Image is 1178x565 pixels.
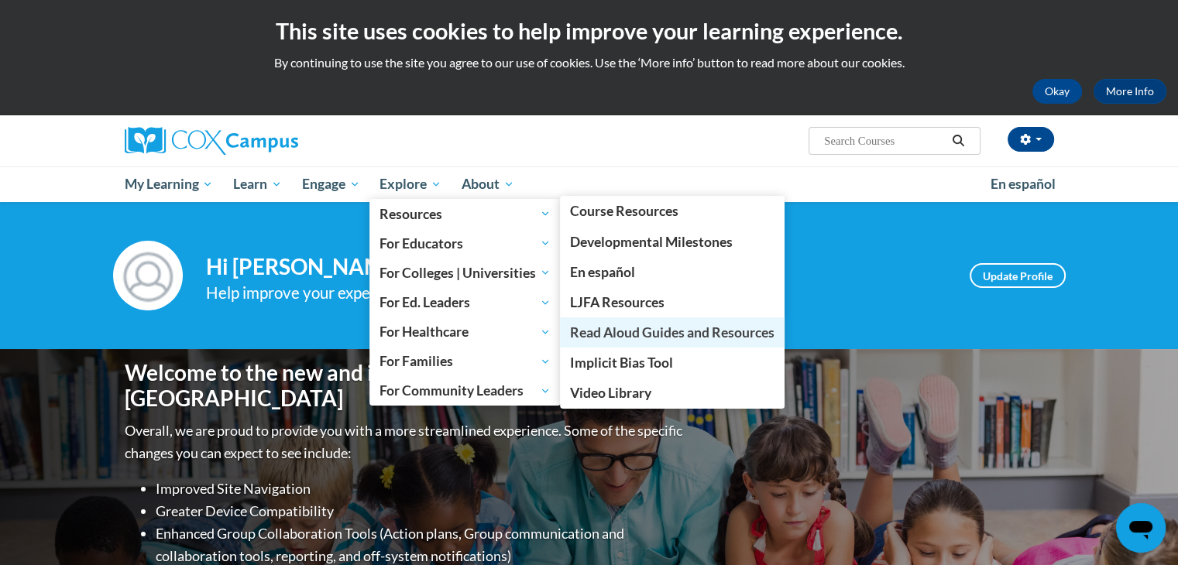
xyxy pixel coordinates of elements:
a: For Community Leaders [369,376,561,406]
div: Help improve your experience by keeping your profile up to date. [206,280,946,306]
span: Video Library [570,385,651,401]
span: For Colleges | Universities [380,263,551,282]
a: Engage [292,166,370,202]
span: For Educators [380,234,551,252]
a: More Info [1094,79,1166,104]
a: For Healthcare [369,317,561,347]
span: For Ed. Leaders [380,293,551,312]
span: Learn [233,175,282,193]
a: Implicit Bias Tool [560,348,785,378]
button: Account Settings [1008,127,1054,152]
span: LJFA Resources [570,294,665,310]
span: Course Resources [570,203,678,219]
a: About [452,166,524,202]
span: Implicit Bias Tool [570,354,673,371]
a: Explore [369,166,452,202]
span: For Community Leaders [380,382,551,400]
span: Read Aloud Guides and Resources [570,324,774,341]
a: Update Profile [970,263,1066,288]
p: By continuing to use the site you agree to our use of cookies. Use the ‘More info’ button to read... [12,54,1166,71]
span: Resources [380,204,551,223]
a: Read Aloud Guides and Resources [560,317,785,348]
a: For Ed. Leaders [369,288,561,317]
a: For Families [369,347,561,376]
span: Developmental Milestones [570,234,733,250]
span: My Learning [124,175,213,193]
img: Profile Image [113,241,183,310]
p: Overall, we are proud to provide you with a more streamlined experience. Some of the specific cha... [125,419,686,464]
a: En español [560,257,785,287]
a: Cox Campus [125,127,419,155]
a: My Learning [115,166,224,202]
div: Main menu [101,166,1077,202]
li: Greater Device Compatibility [156,500,686,522]
span: En español [570,264,635,280]
li: Improved Site Navigation [156,478,686,500]
span: For Families [380,352,551,371]
a: LJFA Resources [560,287,785,317]
button: Search [946,132,970,150]
a: For Colleges | Universities [369,258,561,287]
a: En español [981,168,1066,200]
h2: This site uses cookies to help improve your learning experience. [12,15,1166,46]
a: Course Resources [560,196,785,226]
span: En español [991,176,1056,192]
a: Resources [369,199,561,228]
a: Learn [223,166,292,202]
span: For Healthcare [380,323,551,341]
h1: Welcome to the new and improved [PERSON_NAME][GEOGRAPHIC_DATA] [125,360,686,412]
a: Video Library [560,378,785,408]
span: About [462,175,514,193]
img: Cox Campus [125,127,298,155]
span: Engage [302,175,360,193]
span: Explore [380,175,441,193]
a: Developmental Milestones [560,227,785,257]
iframe: Button to launch messaging window, conversation in progress [1116,503,1166,553]
input: Search Courses [823,132,946,150]
h4: Hi [PERSON_NAME]! Take a minute to review your profile. [206,254,946,280]
button: Okay [1032,79,1082,104]
a: For Educators [369,228,561,258]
